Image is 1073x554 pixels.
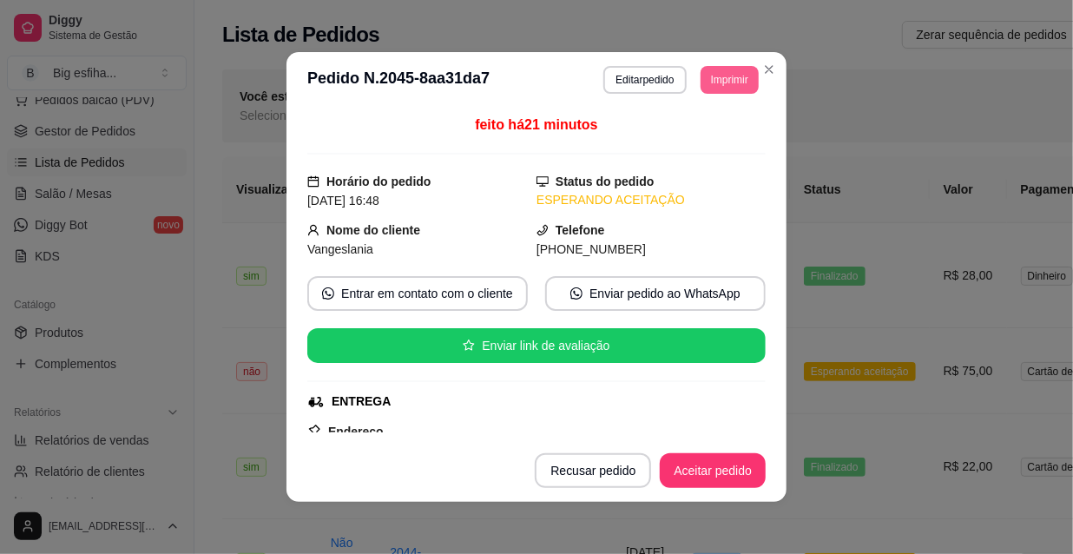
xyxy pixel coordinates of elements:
[701,66,759,94] button: Imprimir
[326,175,431,188] strong: Horário do pedido
[307,175,319,188] span: calendar
[556,223,605,237] strong: Telefone
[322,287,334,300] span: whats-app
[603,66,686,94] button: Editarpedido
[307,424,321,438] span: pushpin
[570,287,583,300] span: whats-app
[660,453,766,488] button: Aceitar pedido
[307,224,319,236] span: user
[332,392,391,411] div: ENTREGA
[463,340,475,352] span: star
[475,117,597,132] span: feito há 21 minutos
[307,242,373,256] span: Vangeslania
[755,56,783,83] button: Close
[556,175,655,188] strong: Status do pedido
[307,328,766,363] button: starEnviar link de avaliação
[326,223,420,237] strong: Nome do cliente
[536,191,766,209] div: ESPERANDO ACEITAÇÃO
[536,224,549,236] span: phone
[307,194,379,208] span: [DATE] 16:48
[328,425,384,439] strong: Endereço
[545,276,766,311] button: whats-appEnviar pedido ao WhatsApp
[536,175,549,188] span: desktop
[535,453,651,488] button: Recusar pedido
[307,276,528,311] button: whats-appEntrar em contato com o cliente
[536,242,646,256] span: [PHONE_NUMBER]
[307,66,490,94] h3: Pedido N. 2045-8aa31da7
